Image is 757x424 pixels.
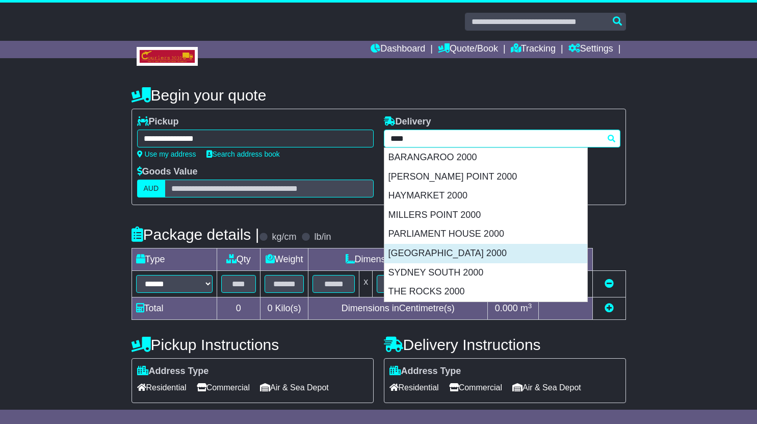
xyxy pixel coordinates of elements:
[217,248,260,271] td: Qty
[206,150,280,158] a: Search address book
[495,303,518,313] span: 0.000
[137,166,198,178] label: Goods Value
[384,186,587,206] div: HAYMARKET 2000
[137,366,209,377] label: Address Type
[389,366,461,377] label: Address Type
[568,41,613,58] a: Settings
[260,380,329,395] span: Air & Sea Depot
[268,303,273,313] span: 0
[260,297,308,320] td: Kilo(s)
[384,225,587,244] div: PARLIAMENT HOUSE 2000
[528,302,532,310] sup: 3
[384,206,587,225] div: MILLERS POINT 2000
[197,380,250,395] span: Commercial
[384,244,587,263] div: [GEOGRAPHIC_DATA] 2000
[389,380,439,395] span: Residential
[132,87,626,104] h4: Begin your quote
[512,380,581,395] span: Air & Sea Depot
[520,303,532,313] span: m
[384,167,587,187] div: [PERSON_NAME] POINT 2000
[371,41,425,58] a: Dashboard
[137,380,187,395] span: Residential
[217,297,260,320] td: 0
[384,263,587,283] div: SYDNEY SOUTH 2000
[137,116,179,128] label: Pickup
[132,297,217,320] td: Total
[132,248,217,271] td: Type
[384,336,626,353] h4: Delivery Instructions
[308,297,488,320] td: Dimensions in Centimetre(s)
[449,380,502,395] span: Commercial
[384,116,431,128] label: Delivery
[132,226,259,243] h4: Package details |
[511,41,556,58] a: Tracking
[314,232,331,243] label: lb/in
[384,130,620,147] typeahead: Please provide city
[137,180,166,197] label: AUD
[605,303,614,313] a: Add new item
[384,148,587,167] div: BARANGAROO 2000
[384,282,587,302] div: THE ROCKS 2000
[438,41,498,58] a: Quote/Book
[605,279,614,289] a: Remove this item
[272,232,296,243] label: kg/cm
[308,248,488,271] td: Dimensions (L x W x H)
[132,336,374,353] h4: Pickup Instructions
[359,271,373,297] td: x
[260,248,308,271] td: Weight
[137,150,196,158] a: Use my address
